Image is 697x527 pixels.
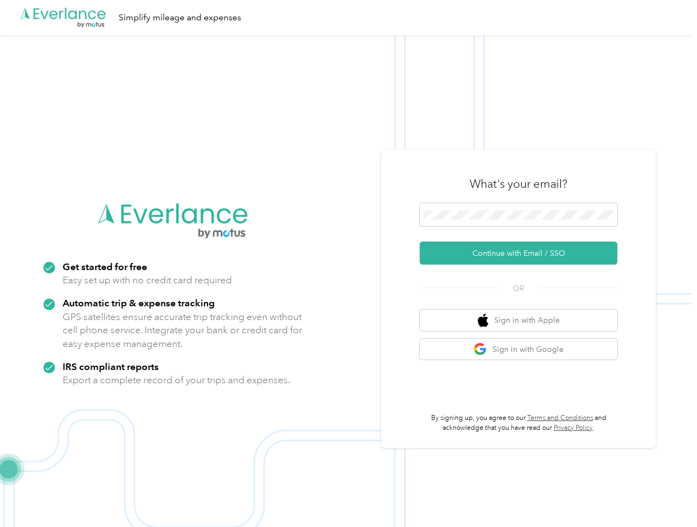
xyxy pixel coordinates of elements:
div: Simplify mileage and expenses [119,11,241,25]
img: apple logo [478,313,489,327]
p: By signing up, you agree to our and acknowledge that you have read our . [420,413,617,433]
strong: IRS compliant reports [63,361,159,372]
button: apple logoSign in with Apple [420,310,617,331]
img: google logo [473,343,487,356]
button: google logoSign in with Google [420,339,617,360]
p: Easy set up with no credit card required [63,273,232,287]
button: Continue with Email / SSO [420,242,617,265]
strong: Automatic trip & expense tracking [63,297,215,309]
span: OR [499,283,538,294]
h3: What's your email? [470,176,567,192]
p: Export a complete record of your trips and expenses. [63,373,290,387]
strong: Get started for free [63,261,147,272]
p: GPS satellites ensure accurate trip tracking even without cell phone service. Integrate your bank... [63,310,303,351]
a: Terms and Conditions [527,414,593,422]
a: Privacy Policy [554,424,593,432]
